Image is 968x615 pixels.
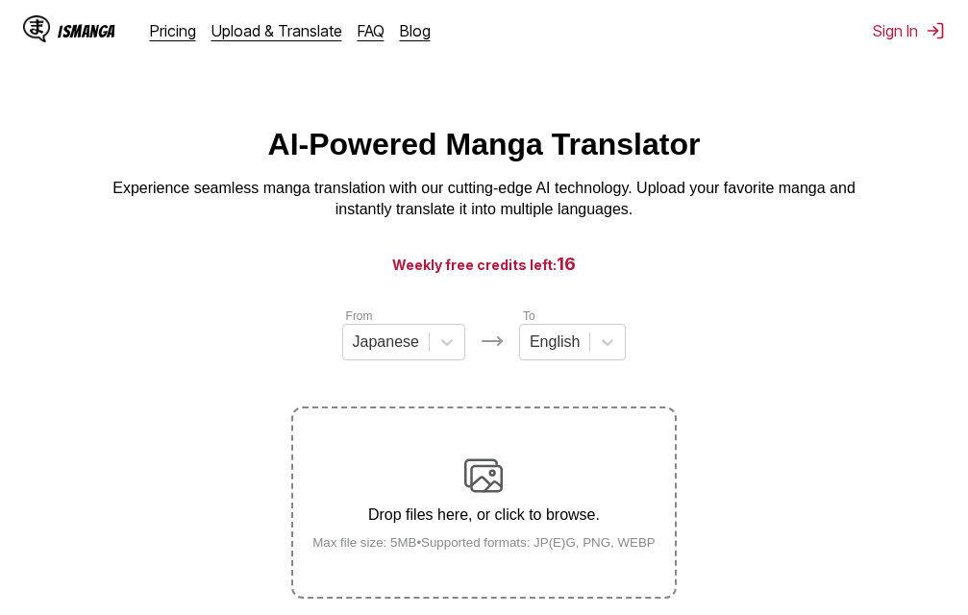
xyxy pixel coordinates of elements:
img: Languages icon [481,330,504,353]
button: Sign In [873,21,945,40]
h1: AI-Powered Manga Translator [268,127,701,162]
label: To [523,309,535,323]
span: 16 [557,254,576,274]
div: IsManga [58,22,115,40]
label: From [346,309,373,323]
a: Blog [400,21,431,40]
small: Max file size: 5MB • Supported formats: JP(E)G, PNG, WEBP [297,535,671,550]
a: Pricing [150,21,196,40]
a: IsManga LogoIsManga [23,15,150,46]
h3: Weekly free credits left: [46,252,922,276]
p: Experience seamless manga translation with our cutting-edge AI technology. Upload your favorite m... [100,178,869,221]
img: Sign out [926,21,945,40]
a: Upload & Translate [211,21,342,40]
p: Drop files here, or click to browse. [297,506,671,524]
img: IsManga Logo [23,15,50,42]
a: FAQ [358,21,385,40]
